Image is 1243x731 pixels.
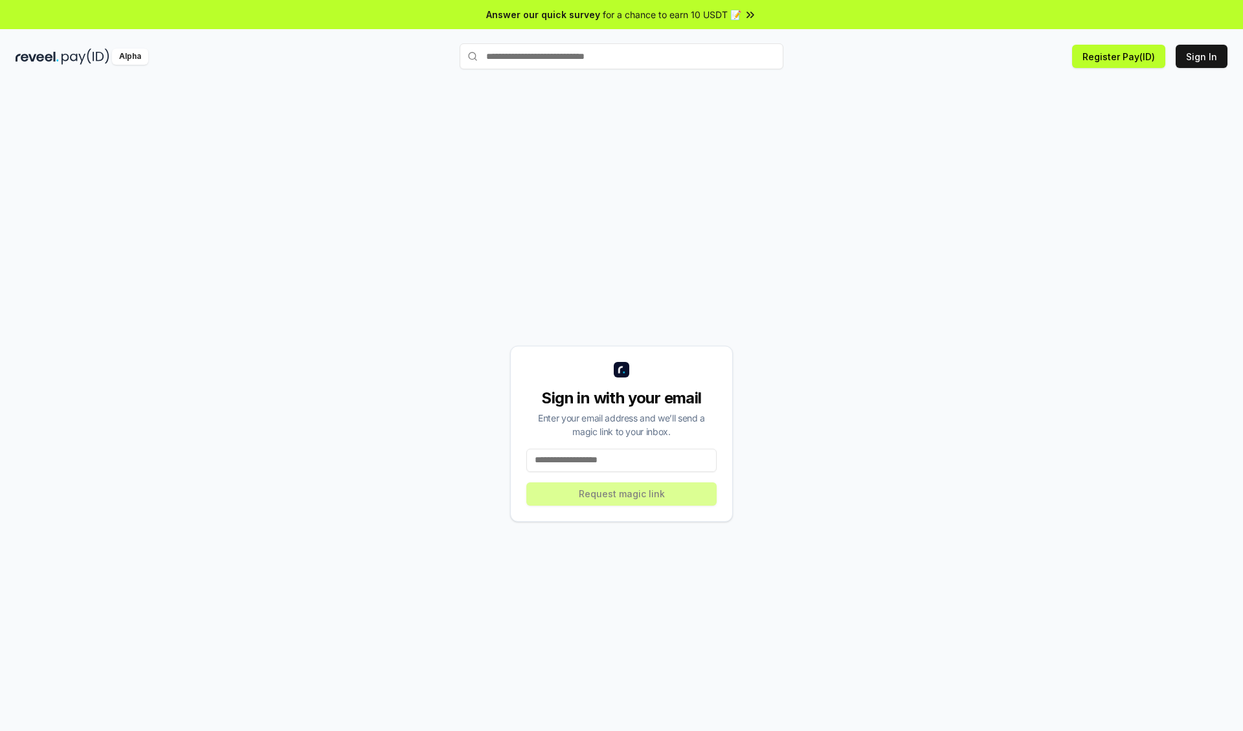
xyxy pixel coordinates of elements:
div: Enter your email address and we’ll send a magic link to your inbox. [526,411,717,438]
span: Answer our quick survey [486,8,600,21]
div: Sign in with your email [526,388,717,409]
div: Alpha [112,49,148,65]
img: reveel_dark [16,49,59,65]
button: Sign In [1176,45,1227,68]
img: pay_id [62,49,109,65]
button: Register Pay(ID) [1072,45,1165,68]
span: for a chance to earn 10 USDT 📝 [603,8,741,21]
img: logo_small [614,362,629,377]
